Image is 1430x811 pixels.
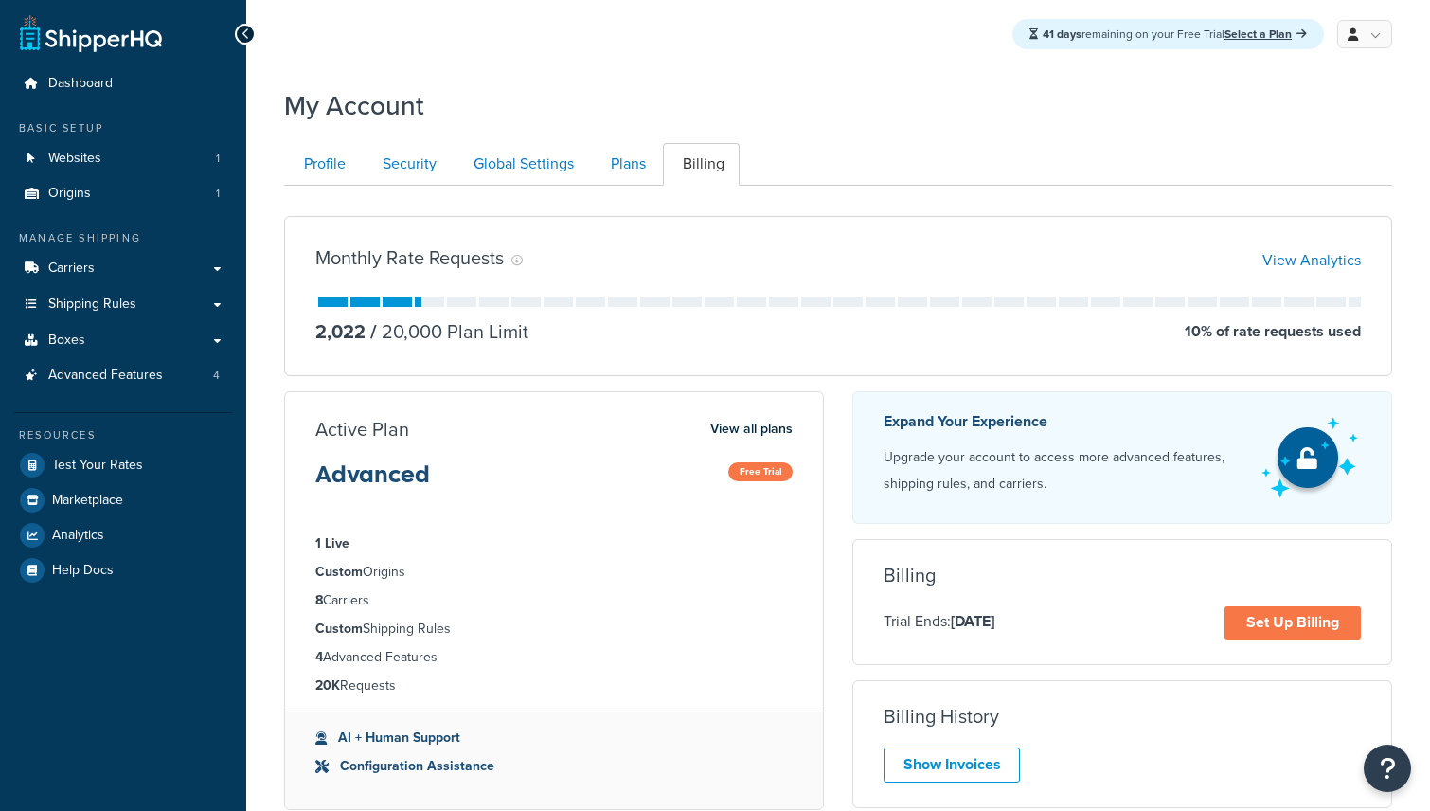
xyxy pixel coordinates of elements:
a: Carriers [14,251,232,286]
span: Help Docs [52,563,114,579]
strong: [DATE] [951,610,994,632]
a: Select a Plan [1224,26,1307,43]
div: Resources [14,427,232,443]
span: Advanced Features [48,368,163,384]
span: Test Your Rates [52,458,143,474]
span: 1 [216,186,220,202]
h3: Billing [884,565,936,586]
h1: My Account [284,87,424,124]
a: Advanced Features 4 [14,358,232,393]
button: Open Resource Center [1364,745,1411,792]
span: Origins [48,186,91,202]
p: Trial Ends: [884,609,994,634]
p: Upgrade your account to access more advanced features, shipping rules, and carriers. [884,444,1244,497]
a: Shipping Rules [14,287,232,322]
a: Global Settings [454,143,589,186]
a: Set Up Billing [1224,606,1361,640]
a: Dashboard [14,66,232,101]
span: 1 [216,151,220,167]
a: Test Your Rates [14,448,232,482]
h3: Monthly Rate Requests [315,247,504,268]
strong: 41 days [1043,26,1081,43]
p: 20,000 Plan Limit [366,318,528,345]
li: AI + Human Support [315,728,793,748]
strong: 1 Live [315,533,349,553]
li: Shipping Rules [315,619,793,640]
span: Boxes [48,333,85,349]
a: View Analytics [1262,249,1361,271]
span: 4 [213,368,220,384]
span: Free Trial [728,462,793,481]
p: 10 % of rate requests used [1185,318,1361,345]
div: Basic Setup [14,120,232,136]
li: Websites [14,141,232,176]
a: Analytics [14,518,232,552]
li: Advanced Features [315,647,793,668]
li: Origins [14,176,232,211]
span: Marketplace [52,493,123,509]
strong: 20K [315,676,340,695]
h3: Billing History [884,706,999,727]
div: remaining on your Free Trial [1012,19,1324,49]
span: Analytics [52,528,104,544]
p: Expand Your Experience [884,408,1244,435]
strong: 4 [315,647,323,667]
li: Configuration Assistance [315,756,793,777]
h3: Active Plan [315,419,409,440]
a: View all plans [710,417,793,442]
a: Show Invoices [884,748,1020,783]
span: Dashboard [48,76,113,92]
li: Origins [315,562,793,583]
a: Security [363,143,452,186]
a: Plans [591,143,661,186]
span: Carriers [48,261,95,277]
a: Boxes [14,323,232,358]
a: ShipperHQ Home [20,14,162,52]
strong: Custom [315,619,363,639]
h3: Advanced [315,462,430,502]
a: Profile [284,143,361,186]
li: Carriers [315,590,793,611]
a: Expand Your Experience Upgrade your account to access more advanced features, shipping rules, and... [852,391,1392,524]
div: Manage Shipping [14,230,232,246]
li: Requests [315,676,793,696]
span: Shipping Rules [48,297,136,313]
a: Marketplace [14,483,232,517]
a: Help Docs [14,553,232,587]
a: Billing [663,143,740,186]
li: Advanced Features [14,358,232,393]
a: Websites 1 [14,141,232,176]
strong: Custom [315,562,363,582]
strong: 8 [315,590,323,610]
span: / [370,317,377,346]
p: 2,022 [315,318,366,345]
a: Origins 1 [14,176,232,211]
span: Websites [48,151,101,167]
